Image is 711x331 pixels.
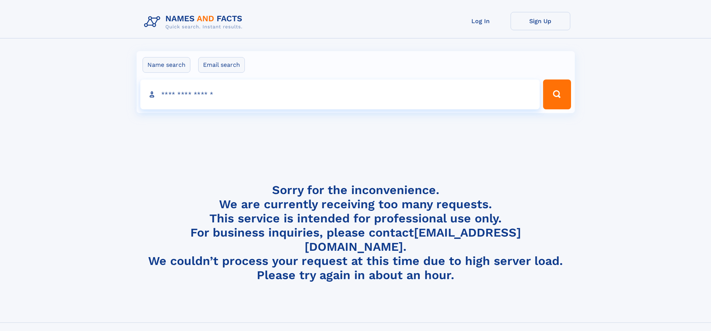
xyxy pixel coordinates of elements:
[451,12,511,30] a: Log In
[511,12,570,30] a: Sign Up
[140,79,540,109] input: search input
[198,57,245,73] label: Email search
[305,225,521,254] a: [EMAIL_ADDRESS][DOMAIN_NAME]
[143,57,190,73] label: Name search
[141,12,249,32] img: Logo Names and Facts
[141,183,570,282] h4: Sorry for the inconvenience. We are currently receiving too many requests. This service is intend...
[543,79,571,109] button: Search Button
